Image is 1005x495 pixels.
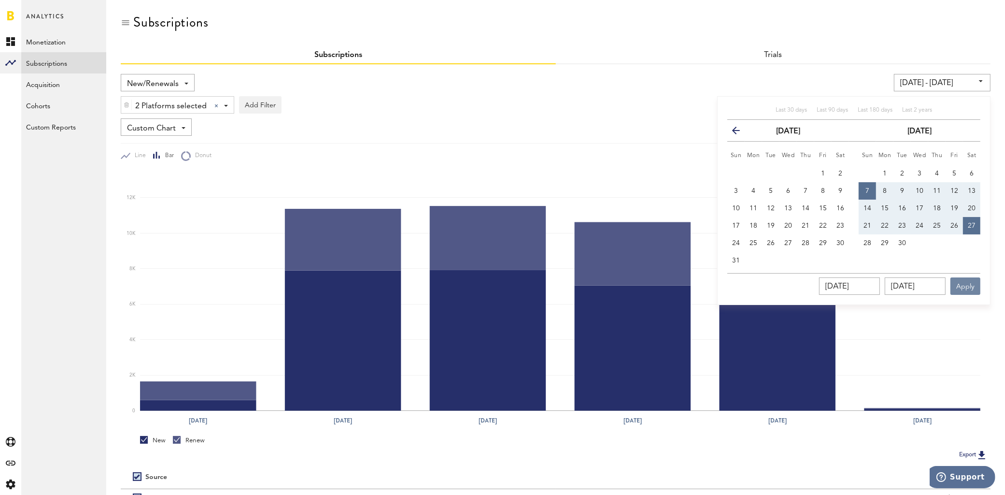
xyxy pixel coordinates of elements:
[814,234,832,252] button: 29
[946,165,963,182] button: 5
[779,234,797,252] button: 27
[239,96,282,114] button: Add Filter
[918,170,921,177] span: 3
[819,205,827,212] span: 15
[838,170,842,177] span: 2
[893,200,911,217] button: 16
[819,277,880,295] input: __/__/____
[127,120,176,137] span: Custom Chart
[129,373,136,378] text: 2K
[836,205,844,212] span: 16
[821,188,825,194] span: 8
[21,52,106,73] a: Subscriptions
[779,217,797,234] button: 20
[836,222,844,229] span: 23
[797,182,814,200] button: 7
[140,436,166,445] div: New
[189,416,207,425] text: [DATE]
[129,266,136,271] text: 8K
[26,11,64,31] span: Analytics
[897,153,907,159] small: Tuesday
[127,231,136,236] text: 10K
[946,200,963,217] button: 19
[129,302,136,307] text: 6K
[732,205,740,212] span: 10
[802,205,809,212] span: 14
[750,222,757,229] span: 18
[334,416,352,425] text: [DATE]
[836,240,844,247] span: 30
[762,182,779,200] button: 5
[765,153,776,159] small: Tuesday
[916,205,923,212] span: 17
[762,200,779,217] button: 12
[802,240,809,247] span: 28
[913,153,926,159] small: Wednesday
[916,188,923,194] span: 10
[727,200,745,217] button: 10
[911,182,928,200] button: 10
[907,128,932,135] strong: [DATE]
[814,182,832,200] button: 8
[893,165,911,182] button: 2
[881,205,889,212] span: 15
[859,234,876,252] button: 28
[764,51,782,59] a: Trials
[191,152,212,160] span: Donut
[797,234,814,252] button: 28
[930,466,995,490] iframe: Opens a widget where you can find more information
[121,97,132,113] div: Delete
[898,240,906,247] span: 30
[967,153,977,159] small: Saturday
[623,416,642,425] text: [DATE]
[819,153,827,159] small: Friday
[911,217,928,234] button: 24
[797,200,814,217] button: 14
[727,182,745,200] button: 3
[727,217,745,234] button: 17
[878,153,892,159] small: Monday
[863,205,871,212] span: 14
[933,205,941,212] span: 18
[893,217,911,234] button: 23
[950,188,958,194] span: 12
[745,182,762,200] button: 4
[727,252,745,269] button: 31
[883,170,887,177] span: 1
[865,188,869,194] span: 7
[881,240,889,247] span: 29
[133,15,208,30] div: Subscriptions
[859,217,876,234] button: 21
[745,217,762,234] button: 18
[750,240,757,247] span: 25
[745,234,762,252] button: 25
[802,222,809,229] span: 21
[750,205,757,212] span: 11
[731,153,742,159] small: Sunday
[145,473,167,481] div: Source
[732,222,740,229] span: 17
[838,188,842,194] span: 9
[898,222,906,229] span: 23
[127,76,179,92] span: New/Renewals
[928,200,946,217] button: 18
[817,107,848,113] span: Last 90 days
[751,188,755,194] span: 4
[732,240,740,247] span: 24
[859,200,876,217] button: 14
[876,182,893,200] button: 8
[814,165,832,182] button: 1
[876,200,893,217] button: 15
[747,153,760,159] small: Monday
[963,182,980,200] button: 13
[885,277,946,295] input: __/__/____
[21,73,106,95] a: Acquisition
[784,240,792,247] span: 27
[832,165,849,182] button: 2
[173,436,205,445] div: Renew
[902,107,932,113] span: Last 2 years
[898,205,906,212] span: 16
[814,217,832,234] button: 22
[876,217,893,234] button: 22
